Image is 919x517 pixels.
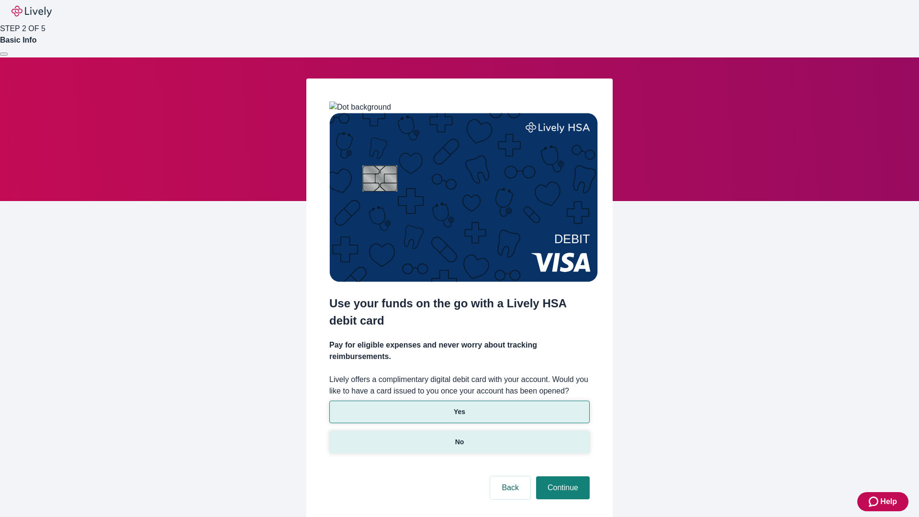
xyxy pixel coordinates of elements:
[869,496,880,507] svg: Zendesk support icon
[536,476,590,499] button: Continue
[329,101,391,113] img: Dot background
[454,407,465,417] p: Yes
[490,476,530,499] button: Back
[329,339,590,362] h4: Pay for eligible expenses and never worry about tracking reimbursements.
[329,374,590,397] label: Lively offers a complimentary digital debit card with your account. Would you like to have a card...
[329,431,590,453] button: No
[11,6,52,17] img: Lively
[857,492,908,511] button: Zendesk support iconHelp
[880,496,897,507] span: Help
[329,295,590,329] h2: Use your funds on the go with a Lively HSA debit card
[329,113,598,282] img: Debit card
[455,437,464,447] p: No
[329,401,590,423] button: Yes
